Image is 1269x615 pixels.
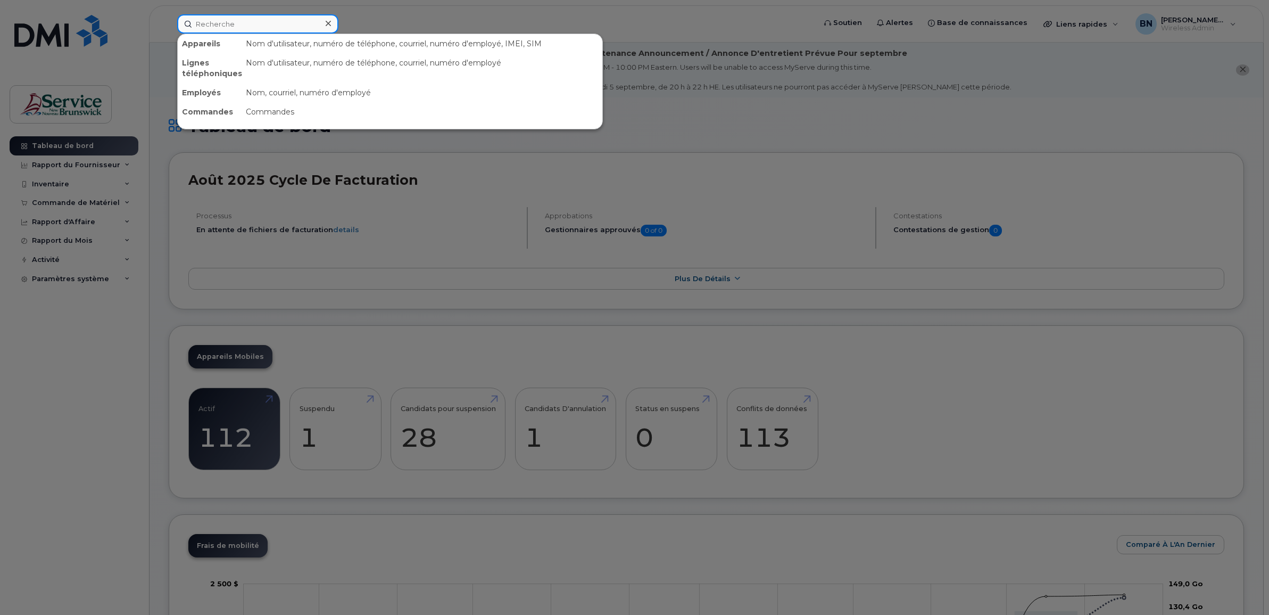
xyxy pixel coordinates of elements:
[242,102,602,121] div: Commandes
[178,34,242,53] div: Appareils
[242,83,602,102] div: Nom, courriel, numéro d'employé
[178,102,242,121] div: Commandes
[178,53,242,83] div: Lignes téléphoniques
[242,53,602,83] div: Nom d'utilisateur, numéro de téléphone, courriel, numéro d'employé
[242,34,602,53] div: Nom d'utilisateur, numéro de téléphone, courriel, numéro d'employé, IMEI, SIM
[178,83,242,102] div: Employés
